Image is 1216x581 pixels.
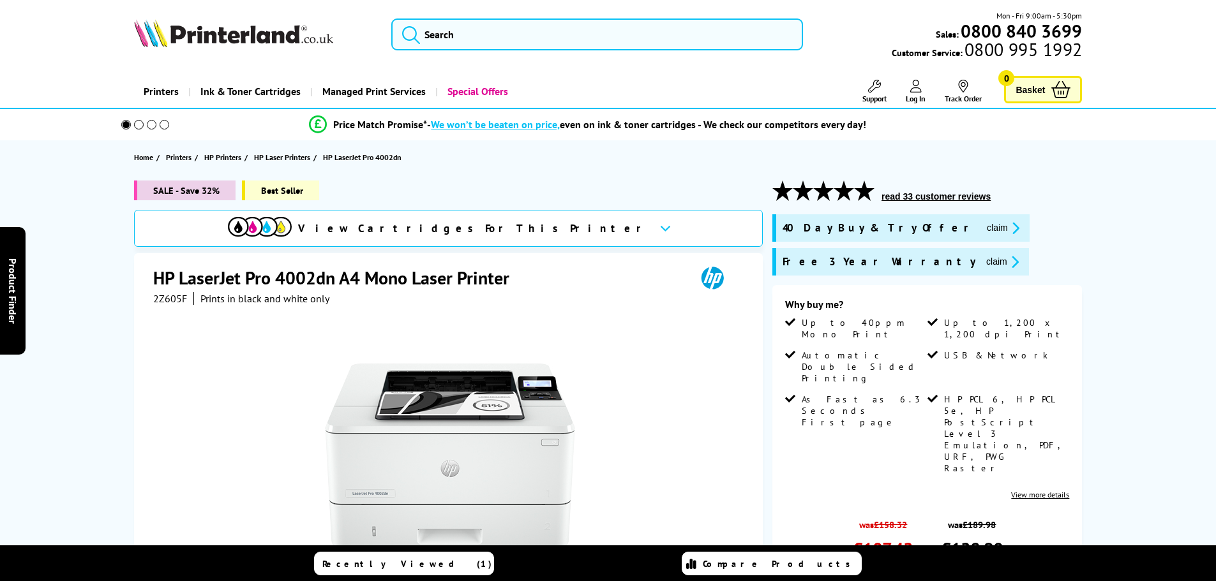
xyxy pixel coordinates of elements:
span: Basket [1016,81,1045,98]
span: HP LaserJet Pro 4002dn [323,151,402,164]
span: HP PCL 6, HP PCL 5e, HP PostScript Level 3 Emulation, PDF, URF, PWG Raster [944,393,1067,474]
span: Printers [166,151,191,164]
li: modal_Promise [104,114,1072,136]
a: HP LaserJet Pro 4002dn [323,151,405,164]
span: Best Seller [242,180,319,200]
img: HP [683,266,742,290]
strike: £158.32 [874,518,907,531]
a: Recently Viewed (1) [314,552,494,575]
span: 0800 995 1992 [963,43,1082,55]
span: Support [862,94,887,103]
span: USB & Network [944,349,1048,361]
i: Prints in black and white only [200,292,329,305]
h1: HP LaserJet Pro 4002dn A4 Mono Laser Printer [153,266,522,290]
span: was [942,512,1003,531]
a: Managed Print Services [310,75,435,108]
img: HP LaserJet Pro 4002dn [325,330,575,580]
span: Free 3 Year Warranty [783,254,976,269]
a: HP Laser Printers [254,151,313,164]
div: Why buy me? [785,298,1069,317]
span: was [853,512,913,531]
strike: £189.98 [963,518,996,531]
span: £128.90 [942,537,1003,561]
span: Up to 1,200 x 1,200 dpi Print [944,317,1067,340]
span: Home [134,151,153,164]
button: read 33 customer reviews [878,191,995,202]
span: Sales: [936,28,959,40]
a: Printers [166,151,195,164]
button: promo-description [982,254,1023,269]
a: Home [134,151,156,164]
a: Track Order [945,80,982,103]
span: 0 [998,70,1014,86]
b: 0800 840 3699 [961,19,1082,43]
a: 0800 840 3699 [959,25,1082,37]
img: Printerland Logo [134,19,333,47]
button: promo-description [983,221,1023,235]
span: Product Finder [6,258,19,323]
span: As Fast as 6.3 Seconds First page [802,393,924,428]
span: HP Laser Printers [254,151,310,164]
a: Ink & Toner Cartridges [188,75,310,108]
span: Customer Service: [892,43,1082,59]
a: Printers [134,75,188,108]
span: View Cartridges For This Printer [298,221,649,235]
span: HP Printers [204,151,241,164]
span: Ink & Toner Cartridges [200,75,301,108]
span: 2Z605F [153,292,187,305]
span: £107.42 [853,537,913,561]
div: - even on ink & toner cartridges - We check our competitors every day! [427,118,866,131]
span: Compare Products [703,558,857,570]
input: Search [391,18,803,50]
span: Up to 40ppm Mono Print [802,317,924,340]
span: We won’t be beaten on price, [431,118,560,131]
span: 40 Day Buy & Try Offer [783,221,977,235]
a: Log In [906,80,926,103]
a: Compare Products [682,552,862,575]
span: Price Match Promise* [333,118,427,131]
a: HP Printers [204,151,244,164]
a: Special Offers [435,75,518,108]
a: Support [862,80,887,103]
a: View more details [1011,490,1069,499]
span: SALE - Save 32% [134,180,236,200]
img: View Cartridges [228,217,292,237]
span: Automatic Double Sided Printing [802,349,924,384]
span: Log In [906,94,926,103]
a: Basket 0 [1004,76,1082,103]
a: Printerland Logo [134,19,376,50]
span: Mon - Fri 9:00am - 5:30pm [996,10,1082,22]
span: Recently Viewed (1) [322,558,492,570]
